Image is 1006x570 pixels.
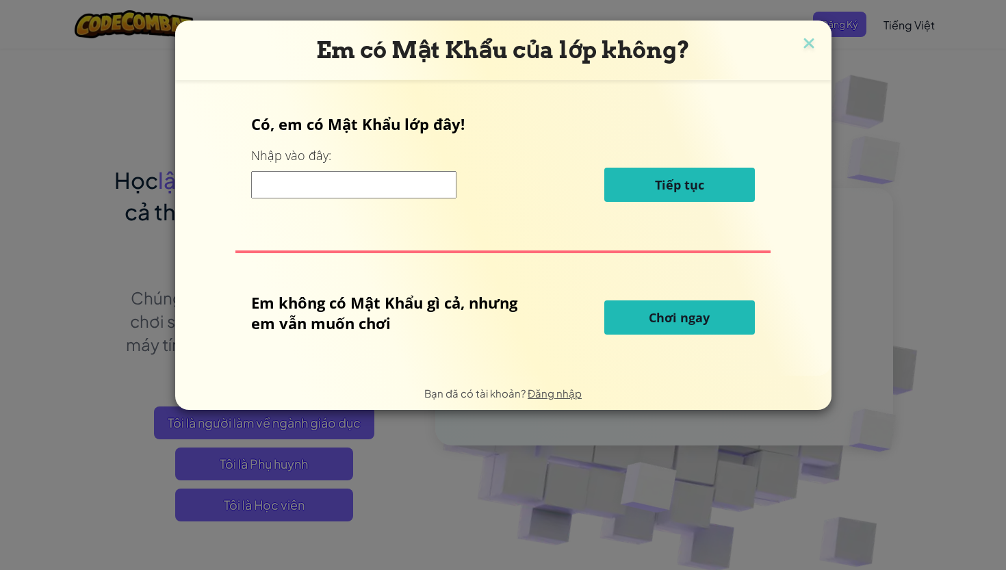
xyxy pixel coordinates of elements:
span: Tiếp tục [655,177,704,193]
p: Em không có Mật Khẩu gì cả, nhưng em vẫn muốn chơi [251,292,535,333]
button: Chơi ngay [604,300,755,335]
a: Đăng nhập [528,387,582,400]
span: Bạn đã có tài khoản? [424,387,528,400]
img: close icon [800,34,818,55]
p: Có, em có Mật Khẩu lớp đây! [251,114,754,134]
span: Chơi ngay [649,309,710,326]
label: Nhập vào đây: [251,147,331,164]
span: Em có Mật Khẩu của lớp không? [316,36,690,64]
button: Tiếp tục [604,168,755,202]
